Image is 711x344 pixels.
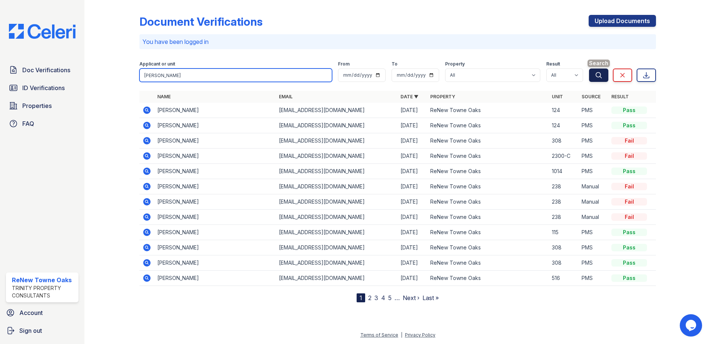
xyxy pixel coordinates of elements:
[427,194,549,210] td: ReNew Towne Oaks
[579,194,608,210] td: Manual
[427,179,549,194] td: ReNew Towne Oaks
[579,133,608,149] td: PMS
[549,225,579,240] td: 115
[276,225,398,240] td: [EMAIL_ADDRESS][DOMAIN_NAME]
[611,122,647,129] div: Pass
[276,255,398,271] td: [EMAIL_ADDRESS][DOMAIN_NAME]
[22,101,52,110] span: Properties
[3,305,81,320] a: Account
[3,24,81,39] img: CE_Logo_Blue-a8612792a0a2168367f1c8372b55b34899dd931a85d93a1a3d3e32e68fde9ad4.png
[154,149,276,164] td: [PERSON_NAME]
[405,332,435,338] a: Privacy Policy
[549,179,579,194] td: 238
[392,61,398,67] label: To
[611,183,647,190] div: Fail
[579,240,608,255] td: PMS
[154,133,276,149] td: [PERSON_NAME]
[276,271,398,286] td: [EMAIL_ADDRESS][DOMAIN_NAME]
[154,210,276,225] td: [PERSON_NAME]
[400,94,418,99] a: Date ▼
[368,294,371,302] a: 2
[276,133,398,149] td: [EMAIL_ADDRESS][DOMAIN_NAME]
[403,294,419,302] a: Next ›
[549,240,579,255] td: 308
[398,210,427,225] td: [DATE]
[427,149,549,164] td: ReNew Towne Oaks
[579,103,608,118] td: PMS
[579,179,608,194] td: Manual
[398,194,427,210] td: [DATE]
[398,103,427,118] td: [DATE]
[549,133,579,149] td: 308
[139,69,332,82] input: Search by name, email, or unit number
[19,308,43,317] span: Account
[680,314,704,337] iframe: chat widget
[611,229,647,236] div: Pass
[6,98,78,113] a: Properties
[276,194,398,210] td: [EMAIL_ADDRESS][DOMAIN_NAME]
[3,323,81,338] a: Sign out
[427,255,549,271] td: ReNew Towne Oaks
[549,118,579,133] td: 124
[19,326,42,335] span: Sign out
[276,240,398,255] td: [EMAIL_ADDRESS][DOMAIN_NAME]
[154,118,276,133] td: [PERSON_NAME]
[398,240,427,255] td: [DATE]
[22,83,65,92] span: ID Verifications
[549,103,579,118] td: 124
[395,293,400,302] span: …
[589,69,608,82] button: Search
[611,137,647,144] div: Fail
[398,164,427,179] td: [DATE]
[579,118,608,133] td: PMS
[398,118,427,133] td: [DATE]
[582,94,601,99] a: Source
[611,259,647,267] div: Pass
[611,274,647,282] div: Pass
[360,332,398,338] a: Terms of Service
[549,149,579,164] td: 2300-C
[427,164,549,179] td: ReNew Towne Oaks
[579,149,608,164] td: PMS
[398,271,427,286] td: [DATE]
[427,210,549,225] td: ReNew Towne Oaks
[276,149,398,164] td: [EMAIL_ADDRESS][DOMAIN_NAME]
[154,225,276,240] td: [PERSON_NAME]
[6,116,78,131] a: FAQ
[154,103,276,118] td: [PERSON_NAME]
[279,94,293,99] a: Email
[579,164,608,179] td: PMS
[398,255,427,271] td: [DATE]
[338,61,350,67] label: From
[552,94,563,99] a: Unit
[401,332,402,338] div: |
[276,103,398,118] td: [EMAIL_ADDRESS][DOMAIN_NAME]
[276,210,398,225] td: [EMAIL_ADDRESS][DOMAIN_NAME]
[6,63,78,77] a: Doc Verifications
[398,133,427,149] td: [DATE]
[427,118,549,133] td: ReNew Towne Oaks
[589,15,656,27] a: Upload Documents
[22,119,34,128] span: FAQ
[611,168,647,175] div: Pass
[157,94,171,99] a: Name
[139,61,175,67] label: Applicant or unit
[430,94,455,99] a: Property
[579,225,608,240] td: PMS
[579,271,608,286] td: PMS
[611,244,647,251] div: Pass
[154,179,276,194] td: [PERSON_NAME]
[427,271,549,286] td: ReNew Towne Oaks
[611,106,647,114] div: Pass
[427,225,549,240] td: ReNew Towne Oaks
[276,118,398,133] td: [EMAIL_ADDRESS][DOMAIN_NAME]
[276,164,398,179] td: [EMAIL_ADDRESS][DOMAIN_NAME]
[154,240,276,255] td: [PERSON_NAME]
[549,271,579,286] td: 516
[154,255,276,271] td: [PERSON_NAME]
[588,60,610,67] span: Search
[422,294,439,302] a: Last »
[549,255,579,271] td: 308
[154,271,276,286] td: [PERSON_NAME]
